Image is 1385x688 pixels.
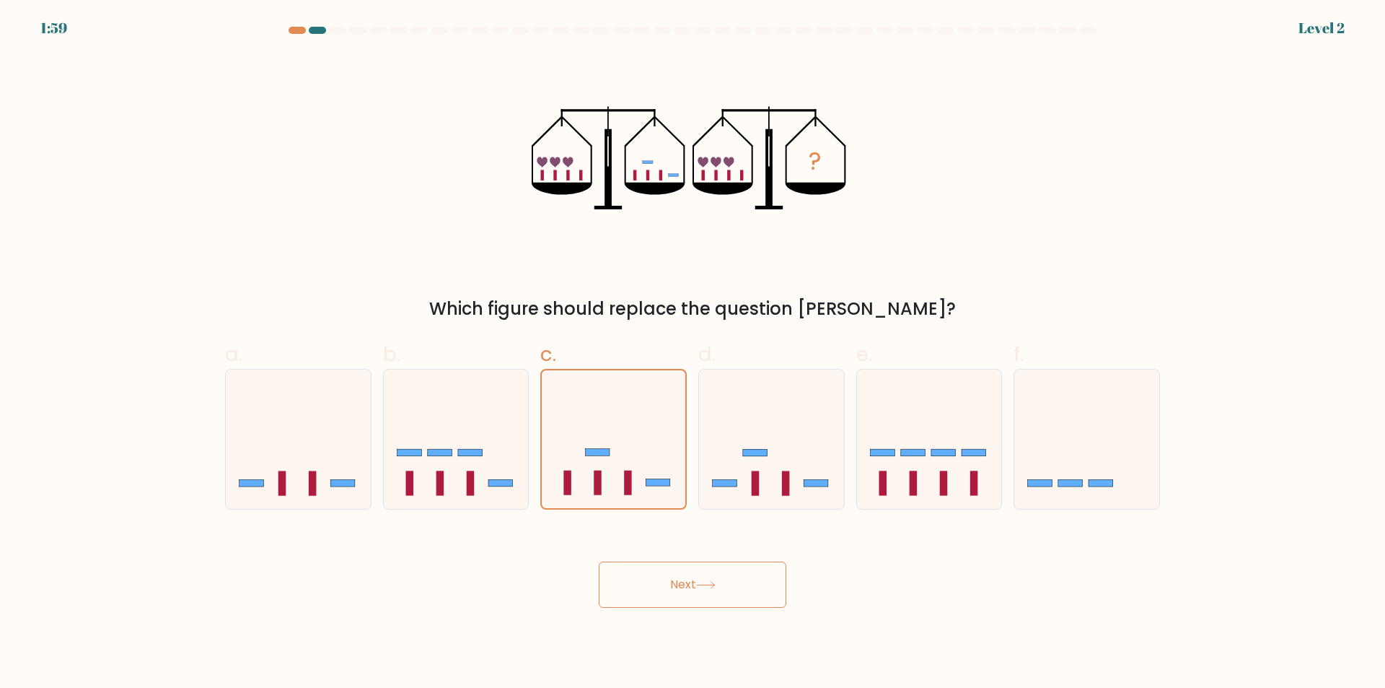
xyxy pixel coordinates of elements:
[856,340,872,368] span: e.
[599,562,786,608] button: Next
[225,340,242,368] span: a.
[234,296,1151,322] div: Which figure should replace the question [PERSON_NAME]?
[809,145,822,179] tspan: ?
[40,17,67,39] div: 1:59
[698,340,716,368] span: d.
[540,340,556,368] span: c.
[1014,340,1024,368] span: f.
[1298,17,1345,39] div: Level 2
[383,340,400,368] span: b.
